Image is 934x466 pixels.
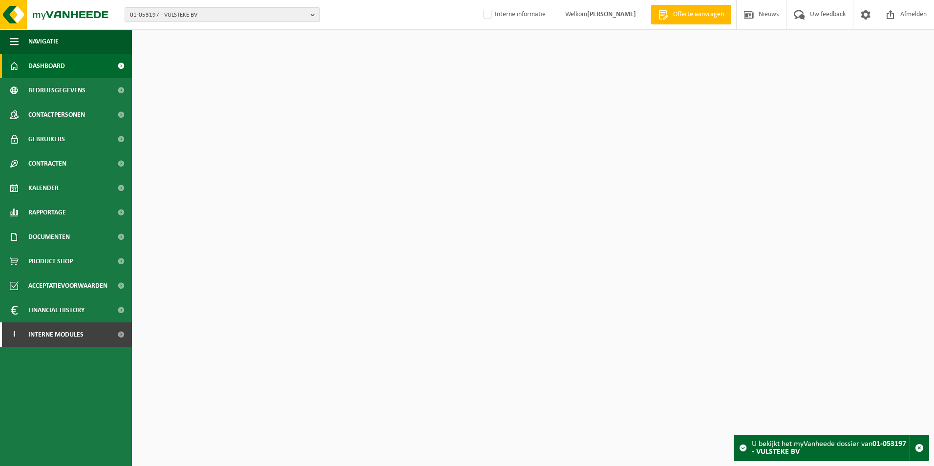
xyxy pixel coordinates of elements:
span: 01-053197 - VULSTEKE BV [130,8,307,22]
span: Acceptatievoorwaarden [28,274,107,298]
span: Interne modules [28,322,84,347]
span: I [10,322,19,347]
h2: Dashboard verborgen [137,35,229,54]
span: Product Shop [28,249,73,274]
span: Rapportage [28,200,66,225]
a: Offerte aanvragen [651,5,731,24]
span: Contracten [28,151,66,176]
span: Bedrijfsgegevens [28,78,85,103]
span: Financial History [28,298,85,322]
strong: [PERSON_NAME] [587,11,636,18]
span: Gebruikers [28,127,65,151]
label: Interne informatie [481,7,546,22]
span: Dashboard [28,54,65,78]
button: 01-053197 - VULSTEKE BV [125,7,320,22]
span: Contactpersonen [28,103,85,127]
strong: 01-053197 - VULSTEKE BV [752,440,906,456]
span: Toon [300,42,313,48]
span: Documenten [28,225,70,249]
div: U bekijkt het myVanheede dossier van [752,435,910,461]
span: Offerte aanvragen [671,10,726,20]
a: Toon [293,35,330,54]
span: Kalender [28,176,59,200]
span: Navigatie [28,29,59,54]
